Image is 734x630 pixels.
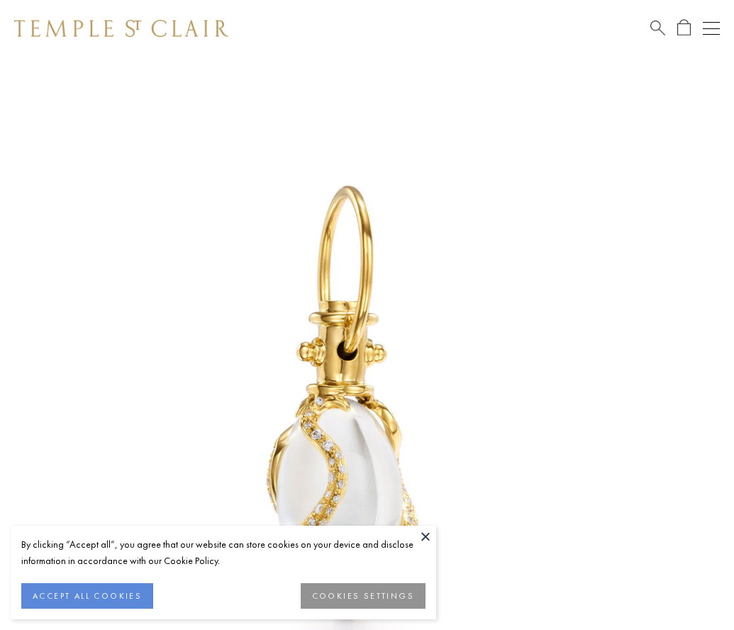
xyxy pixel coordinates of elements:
[14,20,228,37] img: Temple St. Clair
[650,19,665,37] a: Search
[21,583,153,609] button: ACCEPT ALL COOKIES
[301,583,426,609] button: COOKIES SETTINGS
[677,19,691,37] a: Open Shopping Bag
[703,20,720,37] button: Open navigation
[21,536,426,569] div: By clicking “Accept all”, you agree that our website can store cookies on your device and disclos...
